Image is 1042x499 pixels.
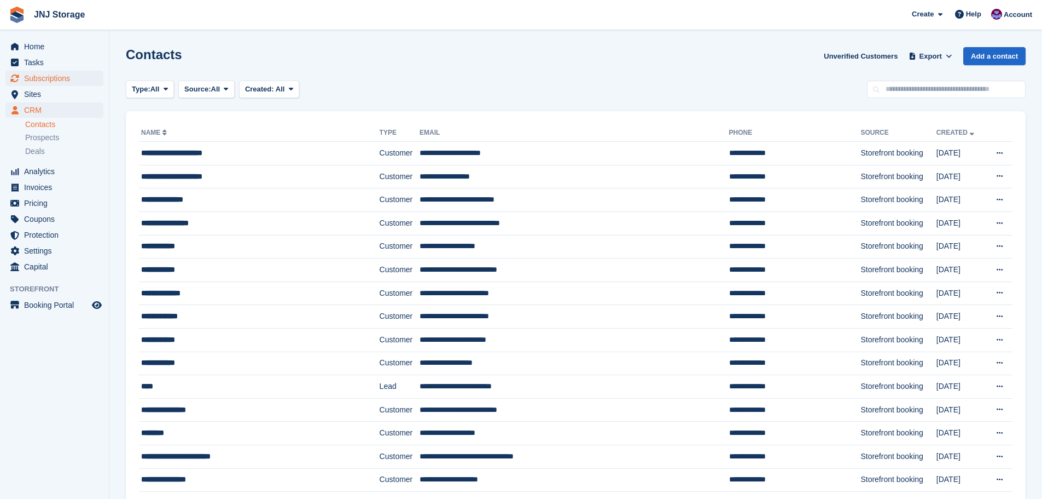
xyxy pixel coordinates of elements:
a: menu [5,164,103,179]
td: Lead [380,375,420,399]
span: Help [966,9,981,20]
a: menu [5,71,103,86]
td: Customer [380,305,420,329]
td: Customer [380,282,420,305]
span: Settings [24,243,90,259]
td: Storefront booking [860,375,936,399]
span: Invoices [24,180,90,195]
td: Storefront booking [860,328,936,352]
span: All [150,84,160,95]
span: Type: [132,84,150,95]
td: Storefront booking [860,235,936,259]
a: menu [5,102,103,118]
span: Subscriptions [24,71,90,86]
td: Storefront booking [860,352,936,375]
span: Tasks [24,55,90,70]
button: Source: All [178,81,235,99]
td: [DATE] [936,352,985,375]
td: Customer [380,211,420,235]
a: menu [5,243,103,259]
td: [DATE] [936,305,985,329]
a: menu [5,196,103,211]
a: menu [5,259,103,274]
span: Coupons [24,211,90,227]
td: Storefront booking [860,259,936,282]
td: [DATE] [936,468,985,492]
span: All [211,84,220,95]
span: CRM [24,102,90,118]
td: [DATE] [936,235,985,259]
td: [DATE] [936,188,985,212]
td: [DATE] [936,398,985,422]
a: menu [5,87,103,102]
td: [DATE] [936,211,985,235]
a: Name [141,129,169,136]
td: Storefront booking [860,445,936,468]
span: Analytics [24,164,90,179]
a: Contacts [25,119,103,130]
td: [DATE] [936,282,985,305]
span: Export [919,51,942,62]
button: Export [906,47,954,65]
a: JNJ Storage [30,5,89,24]
span: Home [24,39,90,54]
span: All [276,85,285,93]
th: Type [380,124,420,142]
td: Customer [380,188,420,212]
th: Phone [729,124,861,142]
td: Storefront booking [860,422,936,445]
a: menu [5,180,103,195]
span: Capital [24,259,90,274]
a: Preview store [90,299,103,312]
td: Customer [380,142,420,165]
span: Deals [25,146,45,157]
a: menu [5,297,103,313]
td: Customer [380,352,420,375]
span: Prospects [25,133,59,143]
img: stora-icon-8386f47178a22dfd0bd8f6a31ec36ba5ce8667c1dd55bd0f319d3a0aa187defe.svg [9,7,25,23]
span: Account [1004,9,1032,20]
span: Sites [24,87,90,102]
td: [DATE] [936,375,985,399]
a: menu [5,211,103,227]
img: Jonathan Scrase [991,9,1002,20]
td: Storefront booking [860,165,936,188]
button: Created: All [239,81,299,99]
td: Storefront booking [860,468,936,492]
td: Customer [380,398,420,422]
span: Storefront [10,284,109,295]
td: Storefront booking [860,142,936,165]
th: Email [420,124,729,142]
h1: Contacts [126,47,182,62]
td: Storefront booking [860,188,936,212]
span: Source: [184,84,211,95]
a: menu [5,55,103,70]
td: [DATE] [936,165,985,188]
td: [DATE] [936,445,985,468]
span: Booking Portal [24,297,90,313]
td: Customer [380,468,420,492]
td: Storefront booking [860,282,936,305]
a: menu [5,227,103,243]
span: Create [912,9,934,20]
td: [DATE] [936,259,985,282]
button: Type: All [126,81,174,99]
td: Customer [380,422,420,445]
td: Customer [380,235,420,259]
td: [DATE] [936,142,985,165]
a: Created [936,129,976,136]
td: Customer [380,259,420,282]
a: menu [5,39,103,54]
a: Unverified Customers [819,47,902,65]
td: Customer [380,328,420,352]
td: [DATE] [936,328,985,352]
span: Pricing [24,196,90,211]
td: Storefront booking [860,211,936,235]
span: Created: [245,85,274,93]
th: Source [860,124,936,142]
a: Deals [25,146,103,157]
span: Protection [24,227,90,243]
a: Add a contact [963,47,1026,65]
td: [DATE] [936,422,985,445]
a: Prospects [25,132,103,144]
